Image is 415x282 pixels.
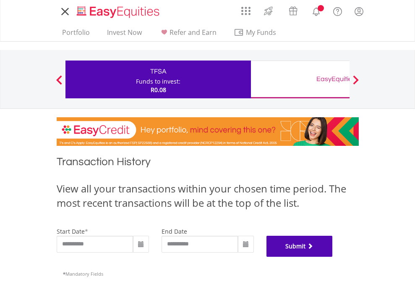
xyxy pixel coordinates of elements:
[63,271,103,277] span: Mandatory Fields
[286,4,300,18] img: vouchers-v2.svg
[136,77,180,86] div: Funds to invest:
[59,28,93,41] a: Portfolio
[57,117,359,146] img: EasyCredit Promotion Banner
[281,2,305,18] a: Vouchers
[266,236,333,257] button: Submit
[305,2,327,19] a: Notifications
[51,79,68,88] button: Previous
[57,182,359,211] div: View all your transactions within your chosen time period. The most recent transactions will be a...
[57,154,359,173] h1: Transaction History
[162,227,187,235] label: end date
[234,27,289,38] span: My Funds
[261,4,275,18] img: thrive-v2.svg
[327,2,348,19] a: FAQ's and Support
[348,2,370,21] a: My Profile
[70,66,246,77] div: TFSA
[104,28,145,41] a: Invest Now
[156,28,220,41] a: Refer and Earn
[75,5,163,19] img: EasyEquities_Logo.png
[236,2,256,16] a: AppsGrid
[151,86,166,94] span: R0.08
[347,79,364,88] button: Next
[170,28,217,37] span: Refer and Earn
[241,6,251,16] img: grid-menu-icon.svg
[57,227,85,235] label: start date
[73,2,163,19] a: Home page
